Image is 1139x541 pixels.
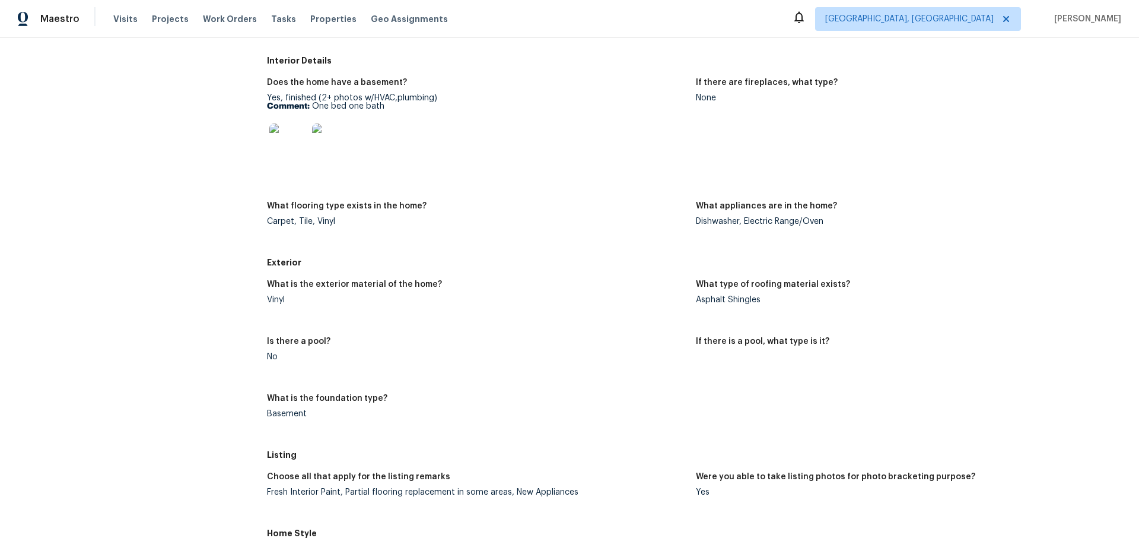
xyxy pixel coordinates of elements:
[267,102,310,110] b: Comment:
[696,202,837,210] h5: What appliances are in the home?
[267,217,686,226] div: Carpet, Tile, Vinyl
[696,217,1115,226] div: Dishwasher, Electric Range/Oven
[267,94,686,169] div: Yes, finished (2+ photos w/HVAC,plumbing)
[696,280,850,289] h5: What type of roofing material exists?
[267,296,686,304] div: Vinyl
[113,13,138,25] span: Visits
[267,353,686,361] div: No
[152,13,189,25] span: Projects
[267,257,1125,268] h5: Exterior
[267,394,387,403] h5: What is the foundation type?
[696,94,1115,102] div: None
[203,13,257,25] span: Work Orders
[267,280,442,289] h5: What is the exterior material of the home?
[310,13,357,25] span: Properties
[696,296,1115,304] div: Asphalt Shingles
[267,488,686,496] div: Fresh Interior Paint, Partial flooring replacement in some areas, New Appliances
[267,449,1125,461] h5: Listing
[696,473,975,481] h5: Were you able to take listing photos for photo bracketing purpose?
[267,78,407,87] h5: Does the home have a basement?
[271,15,296,23] span: Tasks
[267,410,686,418] div: Basement
[696,488,1115,496] div: Yes
[696,78,838,87] h5: If there are fireplaces, what type?
[267,202,427,210] h5: What flooring type exists in the home?
[267,55,1125,67] h5: Interior Details
[267,102,686,110] p: One bed one bath
[267,527,1125,539] h5: Home Style
[1049,13,1121,25] span: [PERSON_NAME]
[40,13,79,25] span: Maestro
[825,13,994,25] span: [GEOGRAPHIC_DATA], [GEOGRAPHIC_DATA]
[371,13,448,25] span: Geo Assignments
[696,337,829,346] h5: If there is a pool, what type is it?
[267,473,450,481] h5: Choose all that apply for the listing remarks
[267,337,330,346] h5: Is there a pool?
